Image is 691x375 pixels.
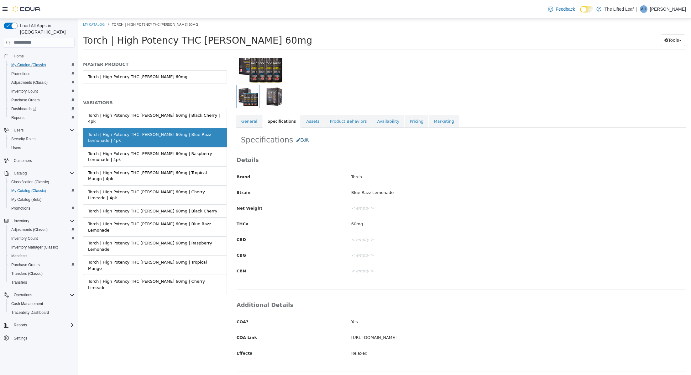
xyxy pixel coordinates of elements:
span: Effects [158,332,174,337]
button: Catalog [11,169,29,177]
nav: Complex example [4,49,75,359]
span: My Catalog (Classic) [11,62,46,67]
a: Dashboards [6,104,77,113]
a: Purchase Orders [9,261,42,269]
a: My Catalog (Beta) [9,196,44,203]
span: Transfers (Classic) [11,271,43,276]
span: Users [9,144,75,152]
span: Classification (Classic) [9,178,75,186]
span: Promotions [11,206,30,211]
a: Feedback [546,3,577,15]
button: Home [1,51,77,61]
button: Customers [1,156,77,165]
span: Transfers [11,280,27,285]
span: My Catalog (Classic) [9,61,75,69]
button: Inventory [11,217,32,225]
button: Inventory [1,217,77,225]
span: Inventory [11,217,75,225]
span: AH [641,5,647,13]
span: Customers [11,157,75,164]
button: Promotions [6,69,77,78]
span: COA? [158,301,170,305]
span: CBD [158,218,168,223]
a: My Catalog (Classic) [9,61,49,69]
button: Edit [215,115,234,127]
button: My Catalog (Beta) [6,195,77,204]
a: Manifests [9,252,30,260]
span: Manifests [9,252,75,260]
span: Inventory Manager (Classic) [9,244,75,251]
span: Inventory Count [9,235,75,242]
span: COA Link [158,316,179,321]
a: Inventory Count [9,235,40,242]
a: Users [9,144,24,152]
a: Settings [11,335,30,342]
a: Specifications [184,96,222,109]
span: My Catalog (Beta) [9,196,75,203]
span: Promotions [9,70,75,78]
span: Catalog [14,171,27,176]
a: Adjustments (Classic) [9,226,50,233]
p: [PERSON_NAME] [650,5,686,13]
img: 150 [158,19,205,66]
div: < empty > [268,247,612,258]
button: Classification (Classic) [6,178,77,186]
a: General [158,96,184,109]
button: Promotions [6,204,77,213]
span: Settings [14,336,27,341]
div: Torch [268,153,612,164]
a: Availability [294,96,326,109]
span: Adjustments (Classic) [9,79,75,86]
button: Cash Management [6,299,77,308]
span: Purchase Orders [11,262,40,267]
p: | [636,5,637,13]
a: Purchase Orders [9,96,42,104]
div: Amy Herrera [640,5,647,13]
a: Customers [11,157,34,164]
div: Yes [268,298,612,309]
button: Purchase Orders [6,260,77,269]
h2: Specifications [163,115,603,127]
p: The Lifted Leaf [605,5,634,13]
span: My Catalog (Classic) [9,187,75,195]
button: Traceabilty Dashboard [6,308,77,317]
span: Operations [11,291,75,299]
span: Home [14,54,24,59]
a: Dashboards [9,105,39,113]
input: Dark Mode [580,6,593,13]
span: Net Weight [158,187,184,192]
span: Purchase Orders [9,96,75,104]
span: Transfers [9,279,75,286]
span: Customers [14,158,32,163]
div: 60mg [268,200,612,211]
span: THCa [158,203,170,207]
span: Home [11,52,75,60]
button: Reports [11,321,29,329]
a: Traceabilty Dashboard [9,309,51,316]
span: Cash Management [9,300,75,308]
span: Adjustments (Classic) [11,227,48,232]
span: Inventory Count [9,88,75,95]
button: Transfers [6,278,77,287]
button: My Catalog (Classic) [6,61,77,69]
iframe: To enrich screen reader interactions, please activate Accessibility in Grammarly extension settings [78,19,691,375]
span: Strain [158,171,172,176]
span: Reports [11,115,24,120]
a: Transfers (Classic) [9,270,45,277]
button: Reports [1,321,77,329]
button: Reports [6,113,77,122]
span: Inventory Count [11,89,38,94]
button: Purchase Orders [6,96,77,104]
button: Transfers (Classic) [6,269,77,278]
h3: Additional Details [158,282,608,290]
a: Pricing [326,96,350,109]
span: Classification (Classic) [11,179,49,185]
span: Inventory Count [11,236,38,241]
